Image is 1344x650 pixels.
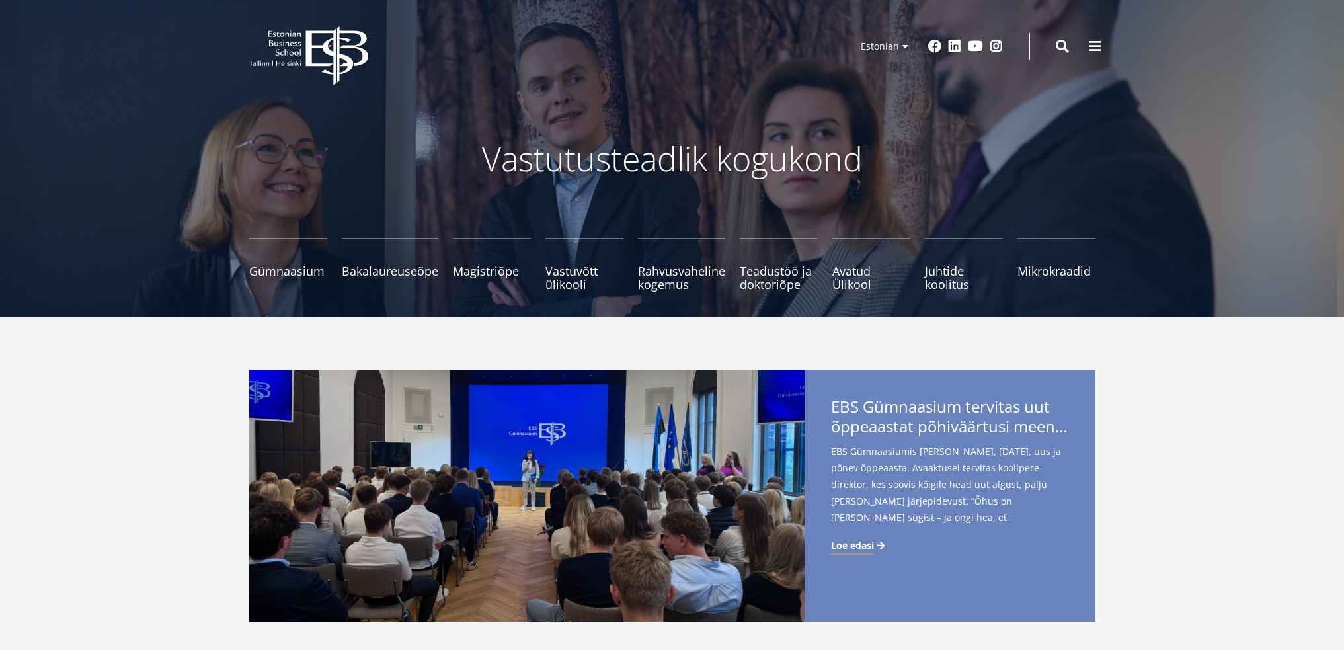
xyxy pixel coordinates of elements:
a: Linkedin [948,40,961,53]
span: õppeaastat põhiväärtusi meenutades [831,417,1069,436]
span: Gümnaasium [249,264,327,278]
a: Youtube [968,40,983,53]
span: Avatud Ülikool [832,264,910,291]
a: Instagram [990,40,1003,53]
a: Juhtide koolitus [925,238,1003,291]
a: Teadustöö ja doktoriõpe [740,238,818,291]
a: Rahvusvaheline kogemus [638,238,725,291]
a: Facebook [928,40,941,53]
span: Teadustöö ja doktoriõpe [740,264,818,291]
span: Rahvusvaheline kogemus [638,264,725,291]
span: Loe edasi [831,539,874,552]
span: Vastuvõtt ülikooli [545,264,623,291]
span: Magistriõpe [453,264,531,278]
a: Mikrokraadid [1017,238,1095,291]
a: Magistriõpe [453,238,531,291]
a: Gümnaasium [249,238,327,291]
a: Vastuvõtt ülikooli [545,238,623,291]
a: Bakalaureuseõpe [342,238,438,291]
img: a [249,370,805,622]
span: Mikrokraadid [1017,264,1095,278]
p: Vastutusteadlik kogukond [322,139,1023,179]
span: Juhtide koolitus [925,264,1003,291]
span: EBS Gümnaasiumis [PERSON_NAME], [DATE], uus ja põnev õppeaasta. Avaaktusel tervitas koolipere dir... [831,443,1069,547]
span: EBS Gümnaasium tervitas uut [831,397,1069,440]
a: Avatud Ülikool [832,238,910,291]
a: Loe edasi [831,539,887,552]
span: Bakalaureuseõpe [342,264,438,278]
